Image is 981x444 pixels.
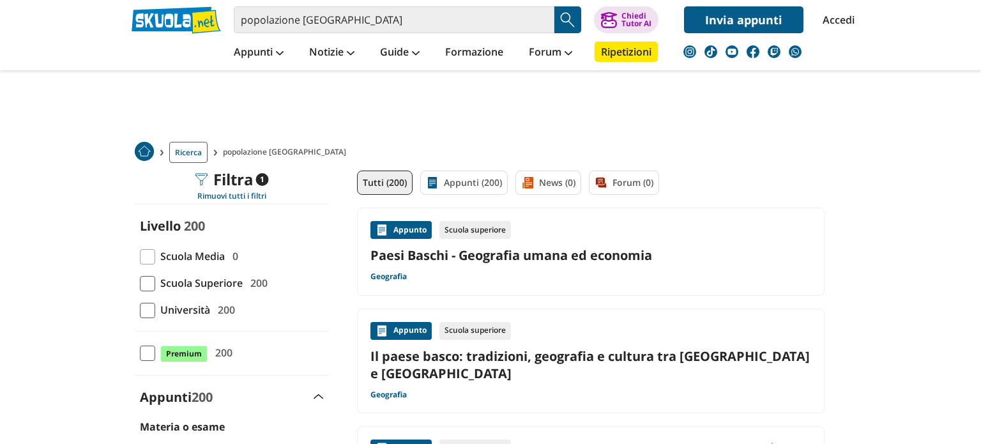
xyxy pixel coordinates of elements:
[223,142,351,163] span: popolazione [GEOGRAPHIC_DATA]
[420,171,508,195] a: Appunti (200)
[768,45,780,58] img: twitch
[370,247,811,264] a: Paesi Baschi - Geografia umana ed economia
[726,45,738,58] img: youtube
[439,322,511,340] div: Scuola superiore
[192,388,213,406] span: 200
[684,6,803,33] a: Invia appunti
[370,348,811,382] a: Il paese basco: tradizioni, geografia e cultura tra [GEOGRAPHIC_DATA] e [GEOGRAPHIC_DATA]
[704,45,717,58] img: tiktok
[245,275,268,291] span: 200
[595,42,658,62] a: Ripetizioni
[377,42,423,65] a: Guide
[135,191,329,201] div: Rimuovi tutti i filtri
[442,42,506,65] a: Formazione
[227,248,238,264] span: 0
[195,171,269,188] div: Filtra
[140,420,225,434] label: Materia o esame
[256,173,269,186] span: 1
[135,142,154,163] a: Home
[155,275,243,291] span: Scuola Superiore
[370,221,432,239] div: Appunto
[155,248,225,264] span: Scuola Media
[426,176,439,189] img: Appunti filtro contenuto
[231,42,287,65] a: Appunti
[683,45,696,58] img: instagram
[376,224,388,236] img: Appunti contenuto
[155,302,210,318] span: Università
[140,388,213,406] label: Appunti
[357,171,413,195] a: Tutti (200)
[747,45,759,58] img: facebook
[314,394,324,399] img: Apri e chiudi sezione
[554,6,581,33] button: Search Button
[370,390,407,400] a: Geografia
[234,6,554,33] input: Cerca appunti, riassunti o versioni
[184,217,205,234] span: 200
[169,142,208,163] a: Ricerca
[135,142,154,161] img: Home
[370,322,432,340] div: Appunto
[376,325,388,337] img: Appunti contenuto
[594,6,658,33] button: ChiediTutor AI
[621,12,651,27] div: Chiedi Tutor AI
[213,302,235,318] span: 200
[823,6,849,33] a: Accedi
[195,173,208,186] img: Filtra filtri mobile
[160,346,208,362] span: Premium
[558,10,577,29] img: Cerca appunti, riassunti o versioni
[140,217,181,234] label: Livello
[210,344,232,361] span: 200
[526,42,575,65] a: Forum
[306,42,358,65] a: Notizie
[439,221,511,239] div: Scuola superiore
[789,45,802,58] img: WhatsApp
[370,272,407,282] a: Geografia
